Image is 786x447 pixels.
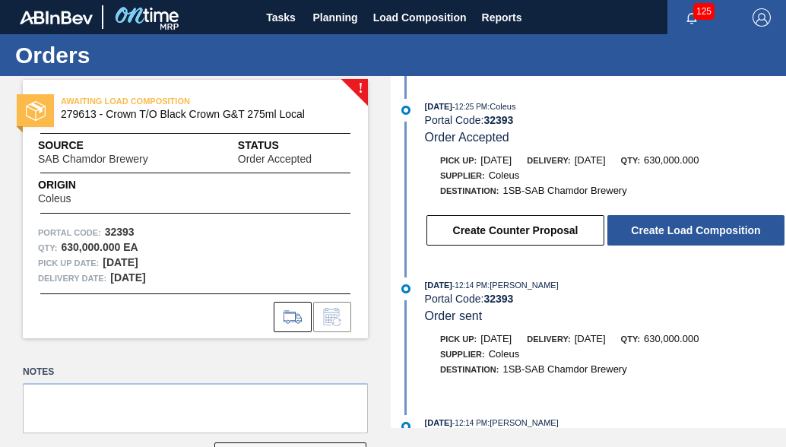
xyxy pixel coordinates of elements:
span: - 12:25 PM [452,103,487,111]
span: Load Composition [373,8,467,27]
span: 630,000.000 [644,333,699,344]
span: Pick up: [440,334,477,344]
span: 125 [693,3,715,20]
button: Notifications [667,7,716,28]
span: [DATE] [425,102,452,111]
img: Logout [753,8,771,27]
span: [DATE] [425,281,452,290]
span: 1SB-SAB Chamdor Brewery [502,363,626,375]
img: atual [401,422,410,431]
span: [DATE] [425,418,452,427]
span: [DATE] [480,154,512,166]
strong: 32393 [483,114,513,126]
span: AWAITING LOAD COMPOSITION [61,94,274,109]
strong: 32393 [105,226,135,238]
button: Create Load Composition [607,215,784,246]
span: : [PERSON_NAME] [487,281,559,290]
strong: 630,000.000 EA [61,241,138,253]
span: 1SB-SAB Chamdor Brewery [502,185,626,196]
strong: [DATE] [110,271,145,284]
span: [DATE] [575,333,606,344]
h1: Orders [15,46,285,64]
span: 630,000.000 [644,154,699,166]
span: : [PERSON_NAME] [487,418,559,427]
span: Order sent [425,309,483,322]
span: Supplier: [440,350,485,359]
span: Reports [482,8,522,27]
img: status [26,101,46,121]
span: 279613 - Crown T/O Black Crown G&T 275ml Local [61,109,337,120]
span: Portal Code: [38,225,101,240]
span: Coleus [489,170,519,181]
span: Status [238,138,353,154]
span: Source [38,138,194,154]
span: Tasks [265,8,298,27]
span: Destination: [440,365,499,374]
span: : Coleus [487,102,515,111]
strong: 32393 [483,293,513,305]
span: Coleus [489,348,519,360]
div: Portal Code: [425,293,786,305]
span: - 12:14 PM [452,281,487,290]
span: Delivery: [527,156,570,165]
span: - 12:14 PM [452,419,487,427]
span: Qty: [621,334,640,344]
span: Supplier: [440,171,485,180]
span: Coleus [38,193,71,204]
span: Planning [313,8,358,27]
span: Order Accepted [425,131,509,144]
span: Pick up: [440,156,477,165]
img: TNhmsLtSVTkK8tSr43FrP2fwEKptu5GPRR3wAAAABJRU5ErkJggg== [20,11,93,24]
span: Destination: [440,186,499,195]
span: Order Accepted [238,154,312,165]
span: Delivery Date: [38,271,106,286]
span: Delivery: [527,334,570,344]
span: Pick up Date: [38,255,99,271]
img: atual [401,284,410,293]
button: Create Counter Proposal [426,215,604,246]
span: Origin [38,177,109,193]
div: Inform order change [313,302,351,332]
span: [DATE] [480,333,512,344]
span: SAB Chamdor Brewery [38,154,148,165]
div: Portal Code: [425,114,786,126]
label: Notes [23,361,368,383]
span: [DATE] [575,154,606,166]
span: Qty : [38,240,57,255]
span: Qty: [621,156,640,165]
div: Go to Load Composition [274,302,312,332]
img: atual [401,106,410,115]
strong: [DATE] [103,256,138,268]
